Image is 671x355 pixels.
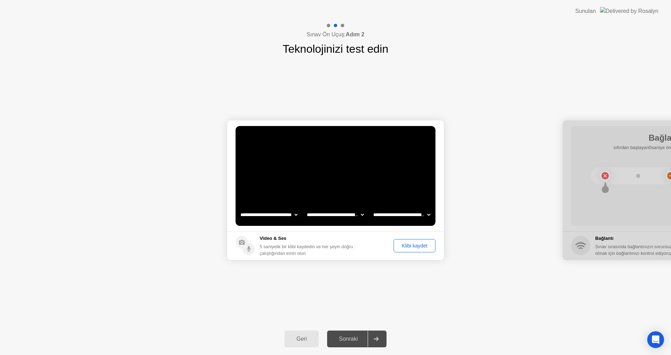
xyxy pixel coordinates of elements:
h1: Teknolojinizi test edin [283,40,388,57]
button: Sonraki [327,331,387,347]
div: Geri [287,336,317,342]
div: Sunulan [575,7,596,15]
select: Available cameras [239,208,299,222]
b: Adım 2 [346,31,364,37]
button: Geri [284,331,319,347]
button: Klibi kaydet [394,239,435,252]
h4: Sınav Ön Uçuş: [306,30,364,39]
select: Available speakers [305,208,365,222]
div: Sonraki [329,336,368,342]
div: Klibi kaydet [396,243,433,249]
img: Delivered by Rosalyn [600,7,658,15]
h5: Video & Ses [260,235,353,242]
div: Open Intercom Messenger [647,331,664,348]
div: 5 saniyelik bir klibi kaydedin ve her şeyin doğru çalıştığından emin olun [260,243,353,257]
select: Available microphones [372,208,432,222]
